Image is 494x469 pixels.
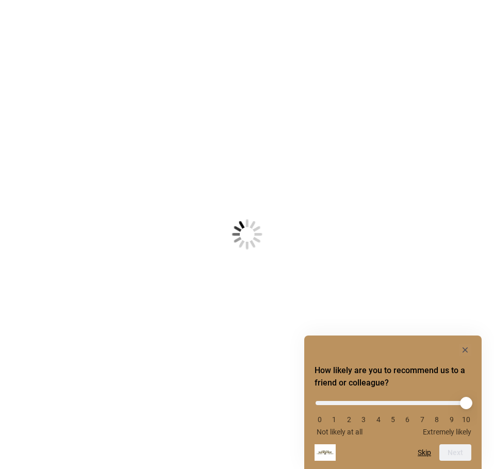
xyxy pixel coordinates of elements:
[315,364,471,389] h2: How likely are you to recommend us to a friend or colleague? Select an option from 0 to 10, with ...
[417,415,427,424] li: 7
[315,344,471,461] div: How likely are you to recommend us to a friend or colleague? Select an option from 0 to 10, with ...
[439,444,471,461] button: Next question
[358,415,369,424] li: 3
[315,415,325,424] li: 0
[447,415,457,424] li: 9
[344,415,354,424] li: 2
[181,169,313,300] img: Loading
[329,415,339,424] li: 1
[388,415,398,424] li: 5
[423,428,471,436] span: Extremely likely
[402,415,413,424] li: 6
[317,428,363,436] span: Not likely at all
[315,393,471,436] div: How likely are you to recommend us to a friend or colleague? Select an option from 0 to 10, with ...
[459,344,471,356] button: Hide survey
[461,415,471,424] li: 10
[432,415,442,424] li: 8
[418,448,431,457] button: Skip
[373,415,384,424] li: 4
